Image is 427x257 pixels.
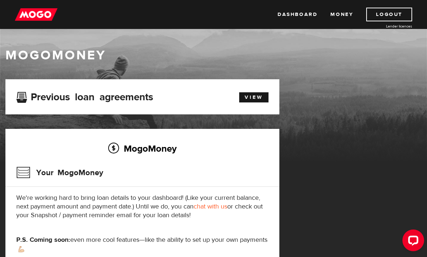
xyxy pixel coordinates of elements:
strong: P.S. Coming soon: [16,236,70,244]
img: strong arm emoji [18,246,24,252]
p: even more cool features—like the ability to set up your own payments [16,236,269,253]
a: Dashboard [278,8,317,21]
a: Money [330,8,353,21]
h3: Previous loan agreements [16,91,153,101]
a: Logout [366,8,412,21]
p: We're working hard to bring loan details to your dashboard! (Like your current balance, next paym... [16,194,269,220]
a: Lender licences [358,24,412,29]
a: View [239,92,269,102]
h3: Your MogoMoney [16,163,103,182]
h2: MogoMoney [16,141,269,156]
h1: MogoMoney [5,48,422,63]
img: mogo_logo-11ee424be714fa7cbb0f0f49df9e16ec.png [15,8,58,21]
iframe: LiveChat chat widget [397,227,427,257]
a: chat with us [194,202,227,211]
